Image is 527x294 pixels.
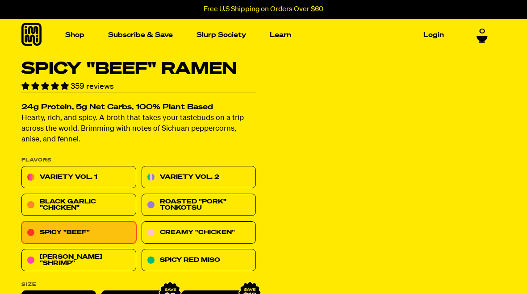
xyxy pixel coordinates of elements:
h2: 24g Protein, 5g Net Carbs, 100% Plant Based [21,104,256,112]
a: Learn [266,28,295,42]
label: Size [21,282,256,287]
nav: Main navigation [62,19,448,51]
a: Subscribe & Save [105,28,176,42]
a: Slurp Society [193,28,250,42]
span: 359 reviews [71,83,114,91]
h1: Spicy "Beef" Ramen [21,61,256,78]
a: Variety Vol. 2 [142,166,256,189]
a: Spicy "Beef" [21,222,136,244]
p: Flavors [21,158,256,163]
a: Creamy "Chicken" [142,222,256,244]
a: Login [420,28,448,42]
p: Free U.S Shipping on Orders Over $60 [204,5,323,13]
a: Roasted "Pork" Tonkotsu [142,194,256,216]
a: Spicy Red Miso [142,249,256,272]
span: 4.82 stars [21,83,71,91]
p: Hearty, rich, and spicy. A broth that takes your tastebuds on a trip across the world. Brimming w... [21,113,256,145]
span: 0 [479,26,485,34]
a: [PERSON_NAME] "Shrimp" [21,249,136,272]
a: Variety Vol. 1 [21,166,136,189]
a: Black Garlic "Chicken" [21,194,136,216]
a: 0 [477,26,488,41]
a: Shop [62,28,88,42]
